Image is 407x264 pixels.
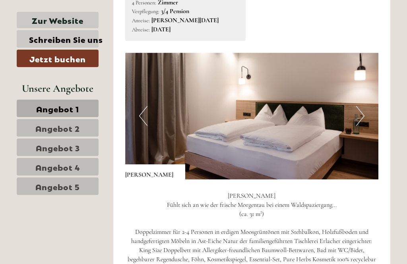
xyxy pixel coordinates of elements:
[132,8,159,15] small: Verpflegung:
[12,39,113,44] small: 13:36
[17,12,99,28] a: Zur Website
[12,23,113,29] div: [GEOGRAPHIC_DATA]
[161,7,189,15] b: 3/4 Pension
[151,25,171,33] b: [DATE]
[356,106,364,126] button: Next
[17,81,99,96] div: Unsere Angebote
[35,181,80,192] span: Angebot 5
[35,161,80,172] span: Angebot 4
[198,206,254,223] button: Senden
[151,16,219,24] b: [PERSON_NAME][DATE]
[125,164,185,179] div: [PERSON_NAME]
[36,103,79,114] span: Angebot 1
[132,26,150,33] small: Abreise:
[36,142,80,153] span: Angebot 3
[35,122,80,133] span: Angebot 2
[17,30,99,48] a: Schreiben Sie uns
[139,106,147,126] button: Previous
[17,50,99,67] a: Jetzt buchen
[6,21,117,46] div: Guten Tag, wie können wir Ihnen helfen?
[132,17,150,24] small: Anreise:
[125,53,379,179] img: image
[112,6,141,19] div: [DATE]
